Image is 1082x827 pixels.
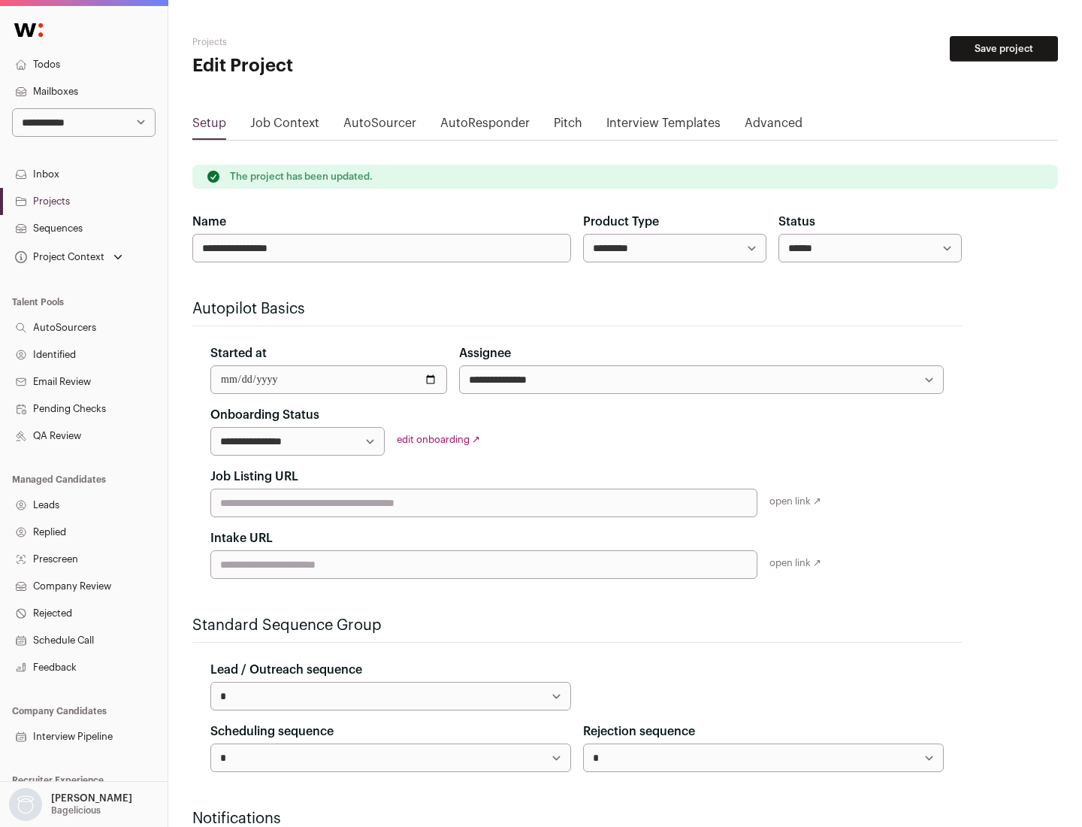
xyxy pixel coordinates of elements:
label: Job Listing URL [210,468,298,486]
button: Open dropdown [6,788,135,821]
label: Started at [210,344,267,362]
img: Wellfound [6,15,51,45]
label: Product Type [583,213,659,231]
label: Rejection sequence [583,722,695,741]
div: Project Context [12,251,104,263]
label: Status [778,213,815,231]
label: Assignee [459,344,511,362]
button: Save project [950,36,1058,62]
a: Pitch [554,114,582,138]
a: AutoResponder [440,114,530,138]
h2: Standard Sequence Group [192,615,962,636]
p: Bagelicious [51,804,101,816]
h2: Projects [192,36,481,48]
label: Scheduling sequence [210,722,334,741]
label: Name [192,213,226,231]
h1: Edit Project [192,54,481,78]
p: The project has been updated. [230,171,373,183]
img: nopic.png [9,788,42,821]
a: Advanced [745,114,802,138]
label: Lead / Outreach sequence [210,661,362,679]
h2: Autopilot Basics [192,298,962,320]
a: Setup [192,114,226,138]
button: Open dropdown [12,247,125,268]
label: Intake URL [210,529,273,547]
p: [PERSON_NAME] [51,792,132,804]
label: Onboarding Status [210,406,319,424]
a: Job Context [250,114,319,138]
a: Interview Templates [606,114,721,138]
a: AutoSourcer [343,114,416,138]
a: edit onboarding ↗ [397,435,480,444]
